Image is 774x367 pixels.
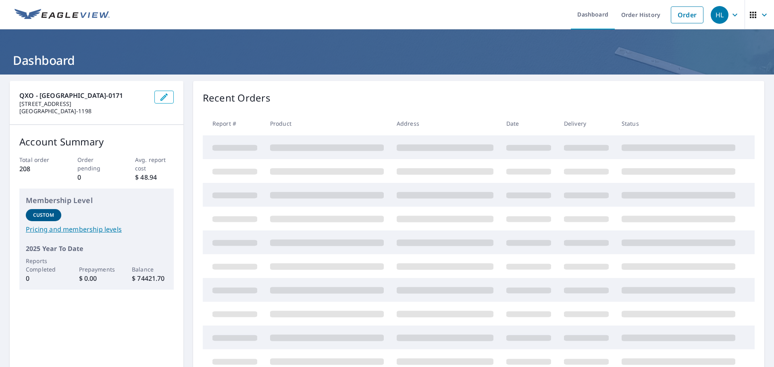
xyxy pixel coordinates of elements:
th: Date [500,112,558,135]
p: Total order [19,156,58,164]
p: Recent Orders [203,91,270,105]
p: 0 [77,172,116,182]
th: Address [390,112,500,135]
th: Status [615,112,742,135]
p: QXO - [GEOGRAPHIC_DATA]-0171 [19,91,148,100]
p: Avg. report cost [135,156,174,172]
div: HL [711,6,728,24]
p: Balance [132,265,167,274]
p: $ 0.00 [79,274,114,283]
h1: Dashboard [10,52,764,68]
p: Membership Level [26,195,167,206]
p: Account Summary [19,135,174,149]
th: Product [264,112,390,135]
p: Reports Completed [26,257,61,274]
p: Order pending [77,156,116,172]
a: Pricing and membership levels [26,224,167,234]
a: Order [671,6,703,23]
p: [GEOGRAPHIC_DATA]-1198 [19,108,148,115]
p: $ 74421.70 [132,274,167,283]
p: Prepayments [79,265,114,274]
th: Delivery [558,112,615,135]
p: [STREET_ADDRESS] [19,100,148,108]
p: Custom [33,211,54,219]
p: 2025 Year To Date [26,244,167,253]
p: 0 [26,274,61,283]
p: $ 48.94 [135,172,174,182]
p: 208 [19,164,58,174]
img: EV Logo [15,9,110,21]
th: Report # [203,112,264,135]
